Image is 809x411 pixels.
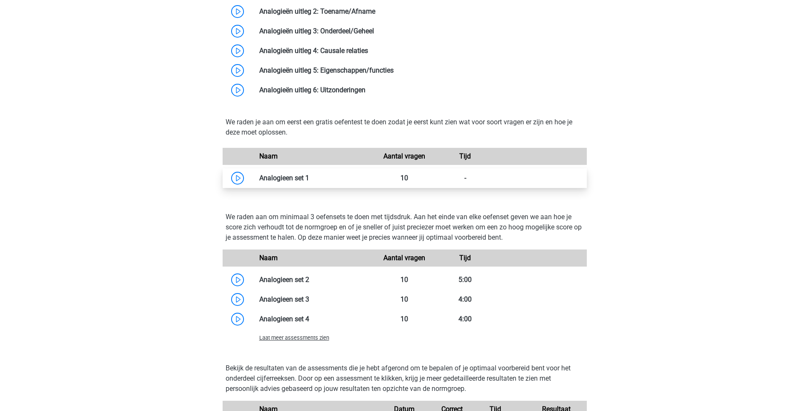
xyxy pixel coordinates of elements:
[226,117,584,138] p: We raden je aan om eerst een gratis oefentest te doen zodat je eerst kunt zien wat voor soort vra...
[226,363,584,394] p: Bekijk de resultaten van de assessments die je hebt afgerond om te bepalen of je optimaal voorber...
[253,65,587,76] div: Analogieën uitleg 5: Eigenschappen/functies
[253,151,374,161] div: Naam
[374,151,435,161] div: Aantal vragen
[374,253,435,263] div: Aantal vragen
[435,151,496,161] div: Tijd
[435,253,496,263] div: Tijd
[226,212,584,243] p: We raden aan om minimaal 3 oefensets te doen met tijdsdruk. Aan het einde van elke oefenset geven...
[253,253,374,263] div: Naam
[253,46,587,56] div: Analogieën uitleg 4: Causale relaties
[253,85,587,95] div: Analogieën uitleg 6: Uitzonderingen
[253,314,374,324] div: Analogieen set 4
[259,335,329,341] span: Laat meer assessments zien
[253,173,374,183] div: Analogieen set 1
[253,294,374,305] div: Analogieen set 3
[253,275,374,285] div: Analogieen set 2
[253,26,587,36] div: Analogieën uitleg 3: Onderdeel/Geheel
[253,6,587,17] div: Analogieën uitleg 2: Toename/Afname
